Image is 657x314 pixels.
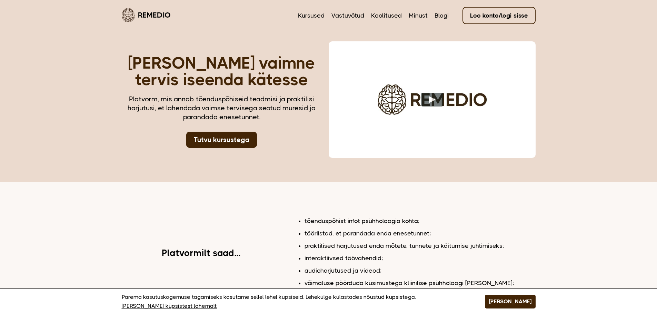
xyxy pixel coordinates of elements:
[421,93,443,107] button: Play video
[331,11,364,20] a: Vastuvõtud
[462,7,536,24] a: Loo konto/logi sisse
[122,302,217,311] a: [PERSON_NAME] küpsistest lähemalt.
[305,278,536,287] li: võimaluse pöörduda küsimustega kliinilise psühholoogi [PERSON_NAME];
[122,8,135,22] img: Remedio logo
[371,11,402,20] a: Koolitused
[162,249,240,257] h2: Platvormilt saad...
[435,11,449,20] a: Blogi
[186,132,257,148] a: Tutvu kursustega
[122,95,322,122] div: Platvorm, mis annab tõenduspõhiseid teadmisi ja praktilisi harjutusi, et lahendada vaimse tervise...
[485,295,536,308] button: [PERSON_NAME]
[409,11,428,20] a: Minust
[305,254,536,263] li: interaktiivsed töövahendid;
[305,216,536,225] li: tõenduspõhist infot psühholoogia kohta;
[298,11,325,20] a: Kursused
[122,55,322,88] h1: [PERSON_NAME] vaimne tervis iseenda kätesse
[122,293,468,311] p: Parema kasutuskogemuse tagamiseks kasutame sellel lehel küpsiseid. Lehekülge külastades nõustud k...
[305,266,536,275] li: audioharjutused ja videod;
[305,229,536,238] li: tööriistad, et parandada enda enesetunnet;
[305,241,536,250] li: praktilised harjutused enda mõtete, tunnete ja käitumise juhtimiseks;
[122,7,171,23] a: Remedio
